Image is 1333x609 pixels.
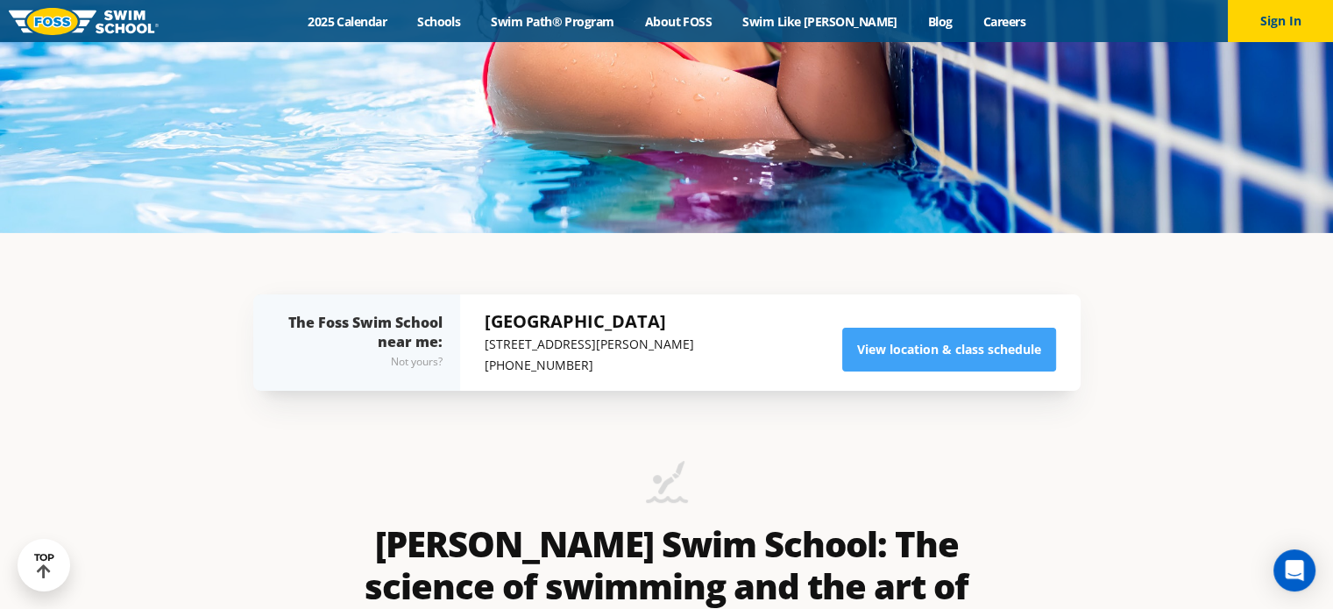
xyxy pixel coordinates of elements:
h5: [GEOGRAPHIC_DATA] [485,309,694,334]
img: icon-swimming-diving-2.png [646,461,688,514]
div: The Foss Swim School near me: [288,313,443,372]
a: 2025 Calendar [293,13,402,30]
img: FOSS Swim School Logo [9,8,159,35]
p: [STREET_ADDRESS][PERSON_NAME] [485,334,694,355]
div: TOP [34,552,54,579]
a: Swim Path® Program [476,13,629,30]
div: Open Intercom Messenger [1273,549,1315,591]
a: Swim Like [PERSON_NAME] [727,13,913,30]
p: [PHONE_NUMBER] [485,355,694,376]
a: Careers [968,13,1040,30]
a: About FOSS [629,13,727,30]
a: Blog [912,13,968,30]
a: View location & class schedule [842,328,1056,372]
div: Not yours? [288,351,443,372]
a: Schools [402,13,476,30]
